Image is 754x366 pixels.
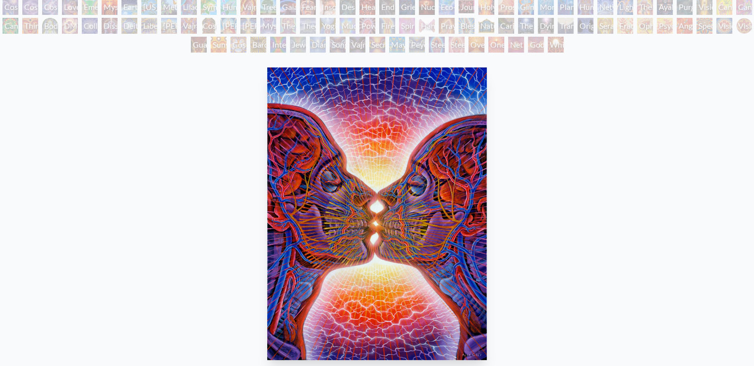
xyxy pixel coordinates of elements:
div: Vision Crystal [716,18,732,34]
div: [PERSON_NAME] [161,18,177,34]
div: Ophanic Eyelash [637,18,653,34]
div: Interbeing [270,37,286,53]
div: Vajra Guru [181,18,197,34]
div: Hands that See [419,18,435,34]
img: The-Kiss-2008-Alex-Grey-watermarked.jpg [267,67,487,360]
div: Cosmic Elf [231,37,246,53]
div: Original Face [578,18,593,34]
div: One [488,37,504,53]
div: Nature of Mind [478,18,494,34]
div: [PERSON_NAME] [221,18,236,34]
div: Song of Vajra Being [330,37,346,53]
div: Oversoul [468,37,484,53]
div: Power to the Peaceful [359,18,375,34]
div: The Seer [280,18,296,34]
div: Dissectional Art for Tool's Lateralus CD [102,18,117,34]
div: Secret Writing Being [369,37,385,53]
div: DMT - The Spirit Molecule [62,18,78,34]
div: Vajra Being [349,37,365,53]
div: White Light [548,37,564,53]
div: Theologue [300,18,316,34]
div: Spirit Animates the Flesh [399,18,415,34]
div: Yogi & the Möbius Sphere [320,18,336,34]
div: Mystic Eye [260,18,276,34]
div: Deities & Demons Drinking from the Milky Pool [121,18,137,34]
div: Mudra [340,18,355,34]
div: Seraphic Transport Docking on the Third Eye [597,18,613,34]
div: Net of Being [508,37,524,53]
div: Firewalking [379,18,395,34]
div: Transfiguration [558,18,574,34]
div: The Soul Finds It's Way [518,18,534,34]
div: Bardo Being [250,37,266,53]
div: Cannabacchus [2,18,18,34]
div: Angel Skin [677,18,693,34]
div: Praying Hands [439,18,455,34]
div: Diamond Being [310,37,326,53]
div: Collective Vision [82,18,98,34]
div: Third Eye Tears of Joy [22,18,38,34]
div: Godself [528,37,544,53]
div: Psychomicrograph of a Fractal Paisley Cherub Feather Tip [657,18,673,34]
div: Liberation Through Seeing [141,18,157,34]
div: Fractal Eyes [617,18,633,34]
div: [PERSON_NAME] [240,18,256,34]
div: Blessing Hand [459,18,474,34]
div: Cosmic [DEMOGRAPHIC_DATA] [201,18,217,34]
div: Dying [538,18,554,34]
div: Mayan Being [389,37,405,53]
div: Jewel Being [290,37,306,53]
div: Spectral Lotus [696,18,712,34]
div: Body/Mind as a Vibratory Field of Energy [42,18,58,34]
div: Sunyata [211,37,227,53]
div: Steeplehead 1 [429,37,445,53]
div: Vision [PERSON_NAME] [736,18,752,34]
div: Peyote Being [409,37,425,53]
div: Steeplehead 2 [449,37,464,53]
div: Guardian of Infinite Vision [191,37,207,53]
div: Caring [498,18,514,34]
